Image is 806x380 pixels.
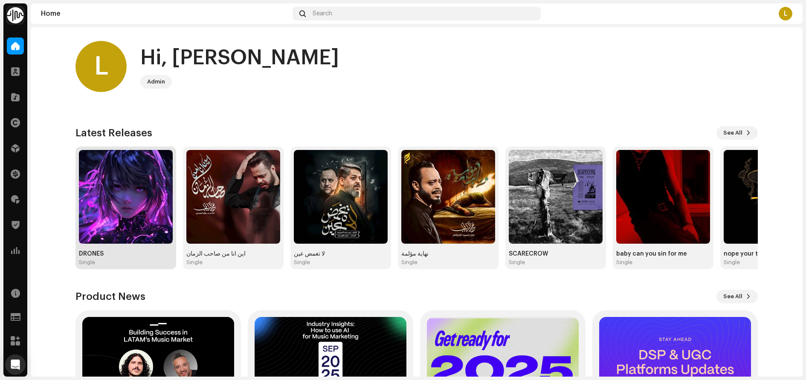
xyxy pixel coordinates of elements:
[716,290,758,303] button: See All
[7,7,24,24] img: 0f74c21f-6d1c-4dbc-9196-dbddad53419e
[294,250,388,257] div: لا تغمض عين
[616,250,710,257] div: baby can you sin for me
[75,41,127,92] div: L
[186,250,280,257] div: اين انا من صاحب الزمان
[294,259,310,266] div: Single
[79,150,173,244] img: bec559dd-97fe-433f-81ec-1ec7427a7a34
[724,259,740,266] div: Single
[509,150,603,244] img: ee8d8416-d893-4684-beb7-5b43a7ce9cfc
[509,259,525,266] div: Single
[41,10,289,17] div: Home
[616,259,632,266] div: Single
[401,259,417,266] div: Single
[186,259,203,266] div: Single
[616,150,710,244] img: d7aee7de-2114-4705-9d18-058d5a3a78bb
[140,44,339,72] div: Hi, [PERSON_NAME]
[401,150,495,244] img: 9c402fdd-2caf-40b9-a40f-a2de18ca11bd
[79,250,173,257] div: DRONES
[723,288,742,305] span: See All
[401,250,495,257] div: نهاية مؤلمة
[75,126,152,140] h3: Latest Releases
[186,150,280,244] img: 797c6147-617e-4381-87ad-866b2f30bb06
[5,354,26,375] div: Open Intercom Messenger
[723,124,742,141] span: See All
[294,150,388,244] img: a25552a0-c5f8-44f6-9b00-07b92b22c0e5
[75,290,145,303] h3: Product News
[716,126,758,140] button: See All
[79,259,95,266] div: Single
[779,7,792,20] div: L
[147,77,165,87] div: Admin
[509,250,603,257] div: SCARECROW
[313,10,332,17] span: Search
